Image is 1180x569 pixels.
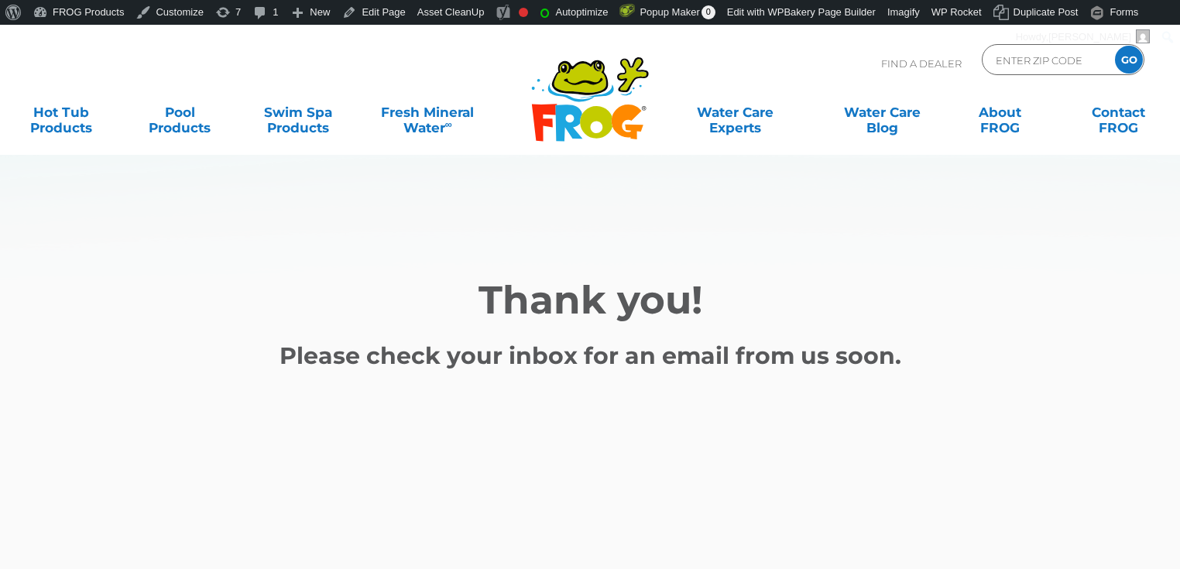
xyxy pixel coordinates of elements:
[955,97,1047,128] a: AboutFROG
[479,276,702,324] strong: Thank you!
[445,118,452,130] sup: ∞
[519,8,528,17] div: Focus keyphrase not set
[881,44,962,83] p: Find A Dealer
[1010,25,1156,50] a: Howdy,
[994,49,1099,71] input: Zip Code Form
[836,97,928,128] a: Water CareBlog
[1072,97,1165,128] a: ContactFROG
[701,5,715,19] span: 0
[252,97,344,128] a: Swim SpaProducts
[134,97,226,128] a: PoolProducts
[280,341,901,370] strong: Please check your inbox for an email from us soon.
[15,97,108,128] a: Hot TubProducts
[370,97,485,128] a: Fresh MineralWater∞
[1048,31,1131,43] span: [PERSON_NAME]
[1115,46,1143,74] input: GO
[660,97,810,128] a: Water CareExperts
